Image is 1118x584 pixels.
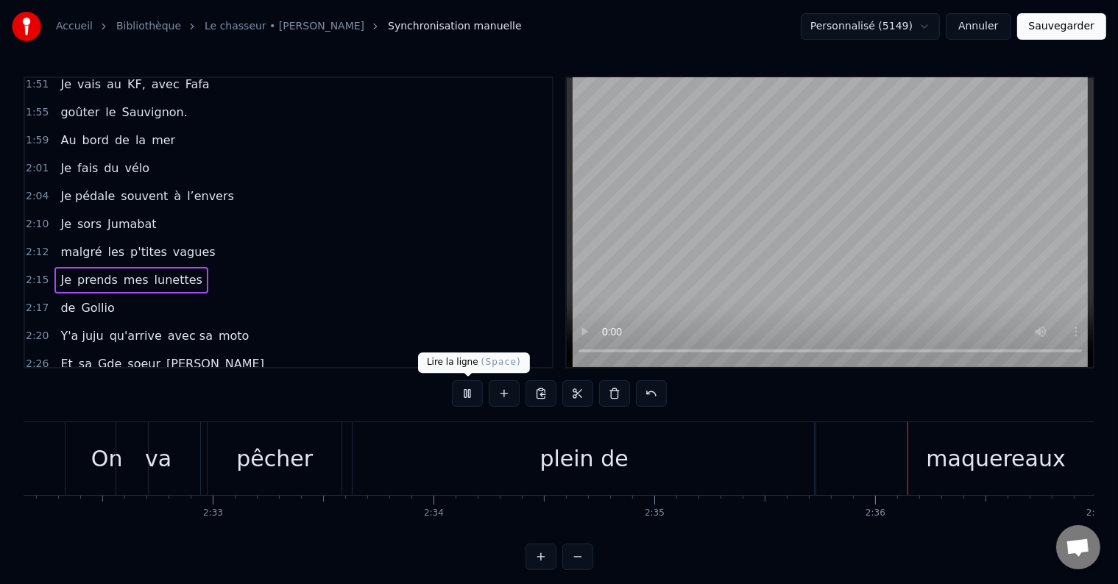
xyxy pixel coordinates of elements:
[59,271,73,288] span: Je
[171,243,217,260] span: vagues
[12,12,41,41] img: youka
[26,329,49,343] span: 2:20
[59,188,116,204] span: Je pédale
[1056,525,1100,569] div: Ouvrir le chat
[217,327,250,344] span: moto
[418,352,530,373] div: Lire la ligne
[76,216,103,232] span: sors
[150,132,177,149] span: mer
[26,105,49,120] span: 1:55
[645,508,665,519] div: 2:35
[59,132,77,149] span: Au
[946,13,1011,40] button: Annuler
[122,271,150,288] span: mes
[121,104,189,121] span: Sauvignon.
[76,76,102,93] span: vais
[540,442,629,475] div: plein de
[56,19,93,34] a: Accueil
[59,104,101,121] span: goûter
[150,76,181,93] span: avec
[96,355,123,372] span: Gde
[203,508,223,519] div: 2:33
[26,301,49,316] span: 2:17
[119,188,169,204] span: souvent
[76,271,119,288] span: prends
[91,442,123,475] div: On
[59,299,77,316] span: de
[124,160,152,177] span: vélo
[134,132,147,149] span: la
[1017,13,1106,40] button: Sauvegarder
[866,508,885,519] div: 2:36
[102,160,120,177] span: du
[26,77,49,92] span: 1:51
[185,188,236,204] span: l’envers
[106,216,158,232] span: Jumabat
[153,271,204,288] span: lunettes
[108,327,163,344] span: qu'arrive
[26,161,49,176] span: 2:01
[79,299,116,316] span: Gollio
[59,243,103,260] span: malgré
[184,76,211,93] span: Fafa
[388,19,522,34] span: Synchronisation manuelle
[59,216,73,232] span: Je
[76,160,99,177] span: fais
[81,132,110,149] span: bord
[1086,508,1106,519] div: 2:37
[77,355,93,372] span: sa
[116,19,181,34] a: Bibliothèque
[205,19,364,34] a: Le chasseur • [PERSON_NAME]
[59,76,73,93] span: Je
[107,243,127,260] span: les
[126,355,162,372] span: soeur
[26,133,49,148] span: 1:59
[26,357,49,371] span: 2:26
[26,217,49,232] span: 2:10
[424,508,444,519] div: 2:34
[113,132,131,149] span: de
[59,355,74,372] span: Et
[165,355,266,372] span: [PERSON_NAME]
[166,327,214,344] span: avec sa
[126,76,147,93] span: KF,
[26,273,49,288] span: 2:15
[129,243,169,260] span: p'tites
[236,442,313,475] div: pêcher
[59,160,73,177] span: Je
[172,188,183,204] span: à
[59,327,105,344] span: Y'a juju
[145,442,171,475] div: va
[56,19,522,34] nav: breadcrumb
[26,245,49,260] span: 2:12
[26,189,49,204] span: 2:04
[481,357,521,367] span: ( Space )
[926,442,1065,475] div: maquereaux
[104,104,117,121] span: le
[105,76,123,93] span: au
